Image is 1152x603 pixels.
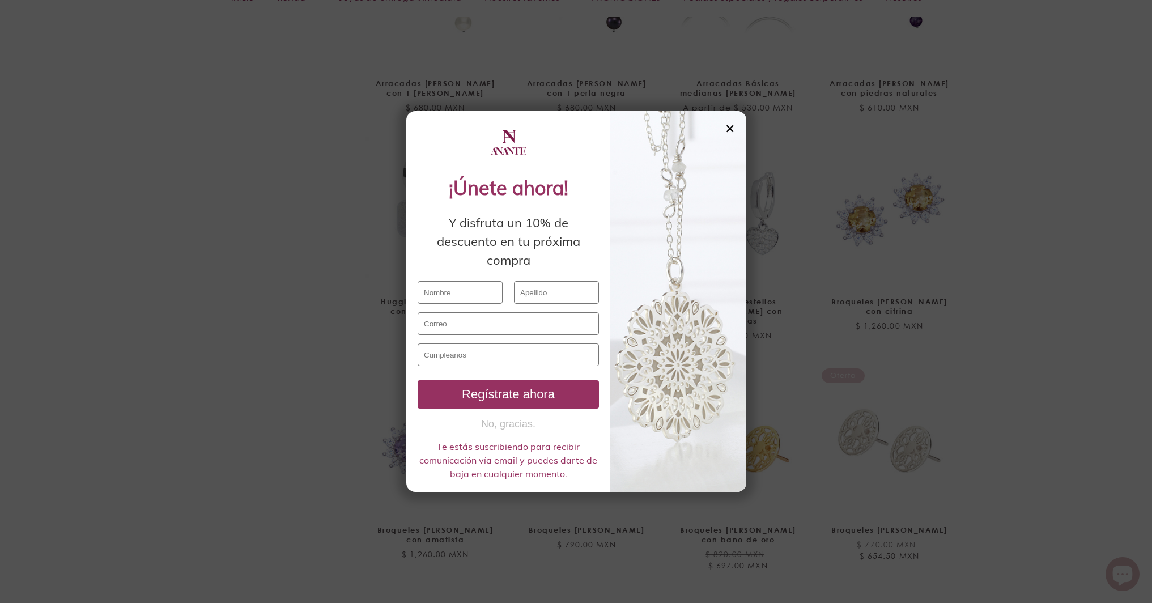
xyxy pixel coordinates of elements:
[418,380,599,409] button: Regístrate ahora
[418,417,599,431] button: No, gracias.
[418,343,599,366] input: Cumpleaños
[418,173,599,202] div: ¡Únete ahora!
[418,214,599,270] div: Y disfruta un 10% de descuento en tu próxima compra
[418,440,599,481] div: Te estás suscribiendo para recibir comunicación vía email y puedes darte de baja en cualquier mom...
[725,122,735,135] div: ✕
[514,281,599,304] input: Apellido
[418,281,503,304] input: Nombre
[422,387,594,402] div: Regístrate ahora
[488,122,528,162] img: logo
[418,312,599,335] input: Correo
